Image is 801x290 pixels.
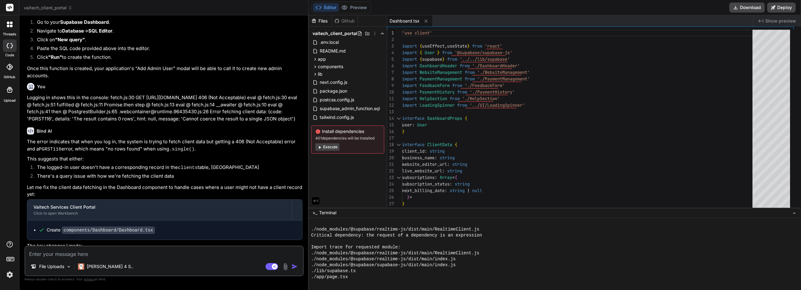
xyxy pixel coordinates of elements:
[402,69,417,75] span: import
[767,3,796,13] button: Deploy
[402,122,412,128] span: user
[27,138,302,153] p: The error indicates that when you log in, the system is trying to fetch client data but getting a...
[319,105,380,112] span: supabase_admin_function.sql
[402,129,405,134] span: }
[387,82,394,89] div: 9
[387,30,394,36] div: 1
[447,56,457,62] span: from
[313,3,339,12] button: Editor
[465,115,467,121] span: {
[465,69,475,75] span: from
[450,188,465,193] span: string
[402,43,417,49] span: import
[407,194,410,200] span: }
[318,71,323,77] span: lib
[88,28,112,34] strong: SQL Editor
[460,56,510,62] span: '../../lib/supabase'
[32,19,302,28] li: Go to your .
[402,83,417,88] span: import
[313,210,317,216] span: >_
[315,136,380,141] span: 401 dependencies will be installed
[319,47,346,55] span: README.md
[452,83,462,88] span: from
[27,200,292,220] button: Vaitech Services Client PortalClick to open Workbench
[465,83,505,88] span: './FeedbackForm'
[387,43,394,49] div: 3
[27,242,302,250] p: The key changes I made:
[55,37,85,43] strong: "New query"
[27,155,302,163] p: This suggests that either:
[34,211,286,216] div: Click to open Workbench
[467,43,470,49] span: }
[450,181,452,187] span: :
[282,263,289,270] img: attachment
[420,96,447,101] span: HelpSection
[455,142,457,147] span: {
[395,141,403,148] div: Click to collapse the range.
[437,50,440,55] span: }
[455,175,457,180] span: {
[422,43,445,49] span: useEffect
[410,194,412,200] span: >
[319,79,348,86] span: next.config.js
[309,18,332,24] div: Files
[27,65,302,79] p: Once this function is created, your application's "Add Admin User" modal will be able to call it ...
[318,56,326,62] span: app
[442,50,452,55] span: from
[402,96,417,101] span: import
[3,32,16,37] label: threads
[472,188,482,193] span: null
[39,263,64,270] p: File Uploads
[24,5,72,11] span: vaitech_client_portal
[37,84,45,90] h6: You
[460,63,470,69] span: from
[387,181,394,187] div: 24
[387,148,394,155] div: 19
[387,201,394,207] div: 27
[402,89,417,95] span: import
[442,56,445,62] span: }
[387,69,394,76] div: 7
[402,63,417,69] span: import
[37,128,52,134] h6: Bind AI
[387,56,394,63] div: 5
[27,184,302,198] p: Let me fix the client data fetching in the Dashboard component to handle cases where a user might...
[420,83,450,88] span: FeedbackForm
[5,53,14,58] label: code
[402,201,405,206] span: }
[420,63,457,69] span: DashboardHeader
[32,173,302,181] li: There's a query issue with how we're fetching the client data
[402,168,442,174] span: live_website_url
[34,204,286,210] div: Vaitech Services Client Portal
[420,69,462,75] span: WebsiteManagement
[48,54,62,60] strong: "Run"
[32,28,302,36] li: Navigate to -> .
[402,102,417,108] span: import
[313,30,357,37] span: vaitech_client_portal
[62,28,84,34] strong: Database
[387,174,394,181] div: 23
[311,256,456,262] span: ./node_modules/@supabase/realtime-js/dist/main/index.js
[387,161,394,168] div: 21
[420,50,422,55] span: {
[178,165,198,170] code: clients
[311,262,456,268] span: ./node_modules/@supabase/supabase-js/dist/main/index.js
[435,155,437,160] span: :
[412,122,415,128] span: :
[440,155,455,160] span: string
[4,269,15,280] img: settings
[402,181,450,187] span: subscription_status
[452,175,455,180] span: <
[60,19,109,25] strong: Supabase Dashboard
[452,161,467,167] span: string
[387,76,394,82] div: 8
[332,18,358,24] div: Github
[387,141,394,148] div: 18
[440,175,452,180] span: Array
[387,128,394,135] div: 16
[387,95,394,102] div: 11
[387,122,394,128] div: 15
[387,115,394,122] div: 14
[319,38,339,46] span: .env.local
[485,43,502,49] span: 'react'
